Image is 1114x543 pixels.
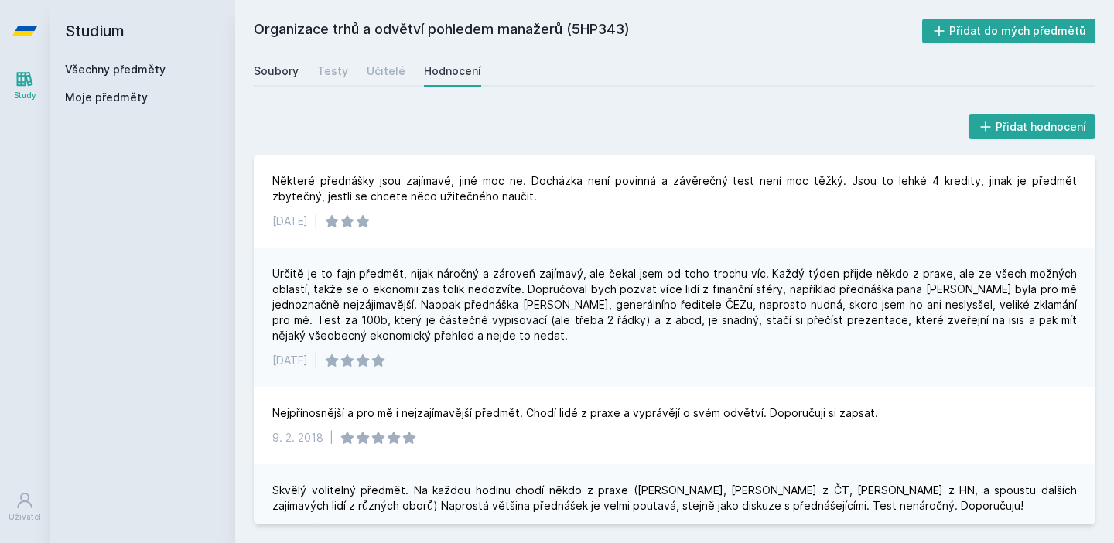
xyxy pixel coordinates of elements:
a: Study [3,62,46,109]
div: Hodnocení [424,63,481,79]
div: | [330,430,333,446]
a: Hodnocení [424,56,481,87]
a: Učitelé [367,56,405,87]
div: | [314,213,318,229]
a: Všechny předměty [65,63,166,76]
div: Study [14,90,36,101]
a: Uživatel [3,483,46,531]
div: Některé přednášky jsou zajímavé, jiné moc ne. Docházka není povinná a závěrečný test není moc těž... [272,173,1077,204]
div: Soubory [254,63,299,79]
a: Soubory [254,56,299,87]
button: Přidat hodnocení [969,114,1096,139]
div: [DATE] [272,213,308,229]
div: Testy [317,63,348,79]
div: | [314,523,318,538]
div: Nejpřínosnější a pro mě i nejzajímavější předmět. Chodí lidé z praxe a vyprávějí o svém odvětví. ... [272,405,878,421]
button: Přidat do mých předmětů [922,19,1096,43]
span: Moje předměty [65,90,148,105]
div: Určitě je to fajn předmět, nijak náročný a zároveň zajímavý, ale čekal jsem od toho trochu víc. K... [272,266,1077,343]
div: | [314,353,318,368]
div: [DATE] [272,523,308,538]
div: Učitelé [367,63,405,79]
div: Skvělý volitelný předmět. Na každou hodinu chodí někdo z praxe ([PERSON_NAME], [PERSON_NAME] z ČT... [272,483,1077,514]
div: 9. 2. 2018 [272,430,323,446]
div: [DATE] [272,353,308,368]
h2: Organizace trhů a odvětví pohledem manažerů (5HP343) [254,19,922,43]
div: Uživatel [9,511,41,523]
a: Testy [317,56,348,87]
